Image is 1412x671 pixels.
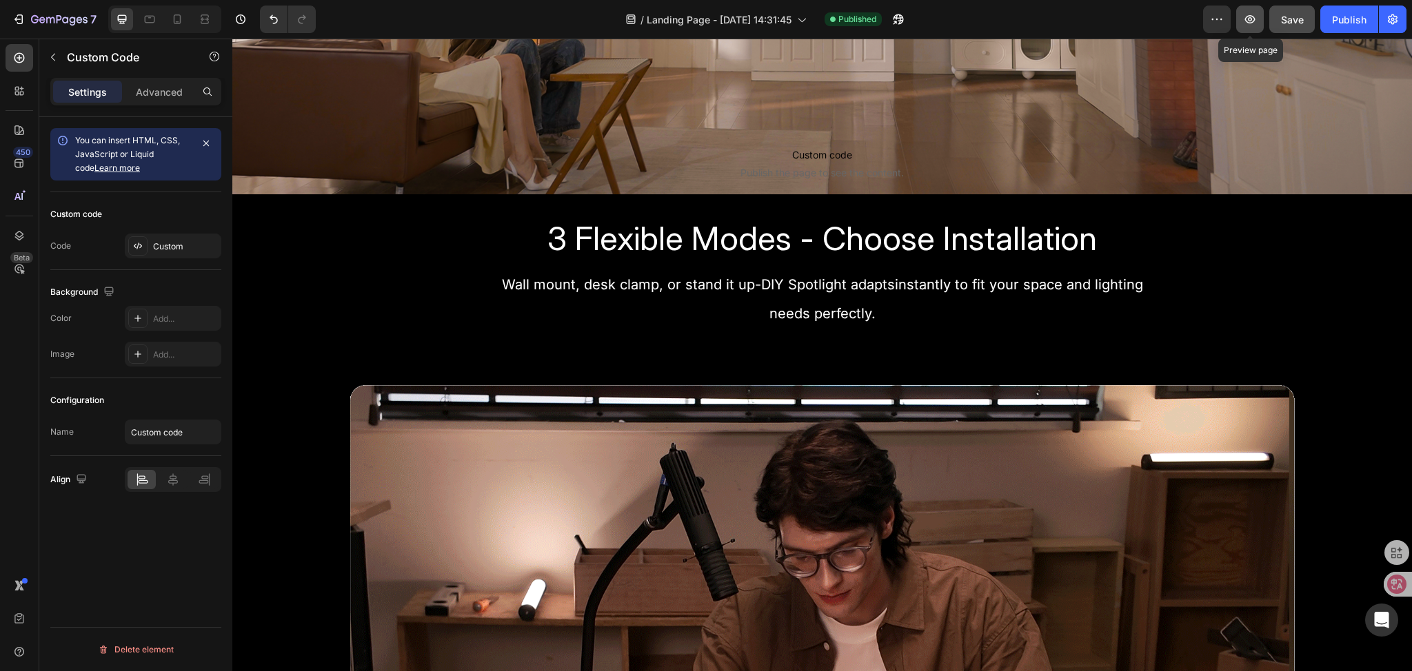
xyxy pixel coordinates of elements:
[50,639,221,661] button: Delete element
[6,6,103,33] button: 7
[537,267,643,283] span: needs perfectly.
[1365,603,1398,637] div: Open Intercom Messenger
[67,49,184,65] p: Custom Code
[50,471,90,489] div: Align
[50,283,117,302] div: Background
[232,39,1412,671] iframe: Design area
[50,240,71,252] div: Code
[295,127,885,141] span: Publish the page to see the content.
[295,108,885,125] span: Custom code
[98,641,174,658] div: Delete element
[1332,12,1366,27] div: Publish
[1269,6,1315,33] button: Save
[260,6,316,33] div: Undo/Redo
[1281,14,1304,25] span: Save
[838,13,876,25] span: Published
[136,85,183,99] p: Advanced
[1320,6,1378,33] button: Publish
[68,85,107,99] p: Settings
[90,11,97,28] p: 7
[153,313,218,325] div: Add...
[50,348,74,360] div: Image
[13,147,33,158] div: 450
[50,312,72,324] div: Color
[153,240,218,253] div: Custom
[50,394,104,406] div: Configuration
[647,12,791,27] span: Landing Page - [DATE] 14:31:45
[10,252,33,263] div: Beta
[315,179,865,220] span: 3 Flexible Modes - Choose Installation
[50,208,102,220] div: Custom code
[270,238,911,254] span: Wall mount, desk clamp, or stand it up-DIY Spotlight adaptsinstantly to fit your space and lighting
[50,426,74,438] div: Name
[153,349,218,361] div: Add...
[641,12,644,27] span: /
[94,163,140,173] a: Learn more
[75,135,180,173] span: You can insert HTML, CSS, JavaScript or Liquid code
